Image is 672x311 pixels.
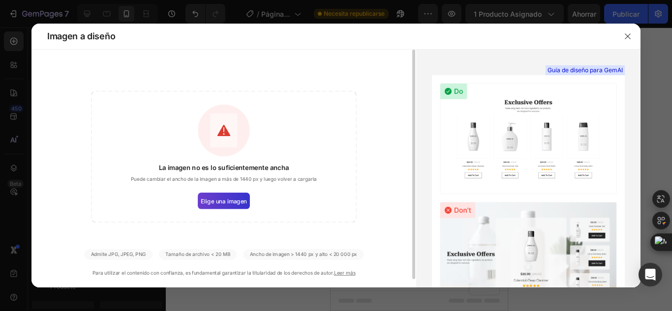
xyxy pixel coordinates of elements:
[64,145,114,154] font: Generar diseño
[91,251,146,257] font: Admite JPG, JPEG, PNG
[47,179,130,187] font: Añadir sección en blanco
[68,1,110,12] a: Contáctenos
[639,263,662,286] div: Abrir Intercom Messenger
[60,157,117,165] font: desde URL o imagen
[12,90,60,99] font: Añadir sección
[548,66,623,74] font: Guía de diseño para GemAI
[61,112,117,120] font: [PERSON_NAME]
[47,31,115,41] font: Imagen a diseño
[201,198,247,204] font: Elige una imagen
[165,251,230,257] font: Tamaño de archivo < 20 MB
[45,124,130,131] font: inspirado por expertos en CRO
[334,270,356,276] a: Leer más
[40,191,135,198] font: Luego arrastra y suelta elementos
[131,176,317,182] font: Puede cambiar el ancho de la imagen a más de 1440 px y luego volver a cargarla
[68,2,110,10] font: Contáctenos
[92,270,334,276] font: Para utilizar el contenido con confianza, es fundamental garantizar la titularidad de los derecho...
[159,164,289,171] font: La imagen no es lo suficientemente ancha
[249,251,357,257] font: Ancho de imagen > 1440 px y alto < 20 000 px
